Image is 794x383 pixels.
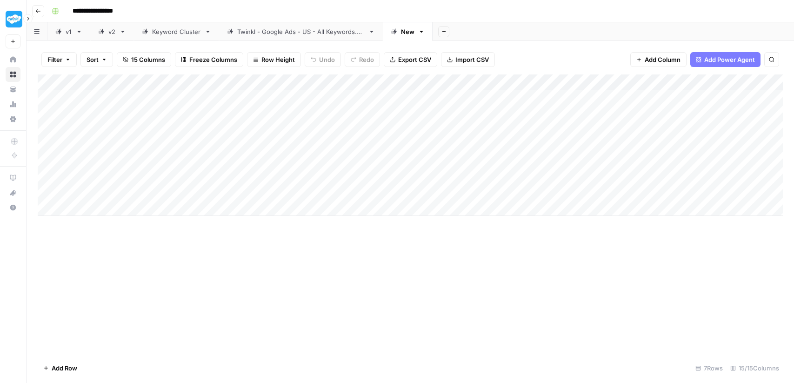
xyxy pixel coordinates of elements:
a: Home [6,52,20,67]
span: Add Column [645,55,681,64]
button: Export CSV [384,52,437,67]
button: Import CSV [441,52,495,67]
button: Redo [345,52,380,67]
a: Twinkl - Google Ads - US - All Keywords.csv [219,22,383,41]
button: Row Height [247,52,301,67]
button: Filter [41,52,77,67]
div: What's new? [6,186,20,200]
button: Add Power Agent [690,52,761,67]
div: v1 [66,27,72,36]
span: Sort [87,55,99,64]
span: Add Power Agent [704,55,755,64]
a: Usage [6,97,20,112]
button: Freeze Columns [175,52,243,67]
a: Browse [6,67,20,82]
div: 15/15 Columns [727,361,783,376]
a: Settings [6,112,20,127]
span: Add Row [52,363,77,373]
span: 15 Columns [131,55,165,64]
a: v1 [47,22,90,41]
button: Workspace: Twinkl [6,7,20,31]
button: Help + Support [6,200,20,215]
div: Twinkl - Google Ads - US - All Keywords.csv [237,27,365,36]
span: Import CSV [455,55,489,64]
img: Twinkl Logo [6,11,22,27]
div: Keyword Cluster [152,27,201,36]
a: Keyword Cluster [134,22,219,41]
div: New [401,27,414,36]
button: Add Column [630,52,687,67]
div: 7 Rows [692,361,727,376]
span: Filter [47,55,62,64]
a: v2 [90,22,134,41]
a: AirOps Academy [6,170,20,185]
span: Redo [359,55,374,64]
div: v2 [108,27,116,36]
a: Your Data [6,82,20,97]
span: Freeze Columns [189,55,237,64]
button: Undo [305,52,341,67]
button: Sort [80,52,113,67]
span: Undo [319,55,335,64]
a: New [383,22,433,41]
button: Add Row [38,361,83,376]
button: What's new? [6,185,20,200]
span: Export CSV [398,55,431,64]
span: Row Height [261,55,295,64]
button: 15 Columns [117,52,171,67]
